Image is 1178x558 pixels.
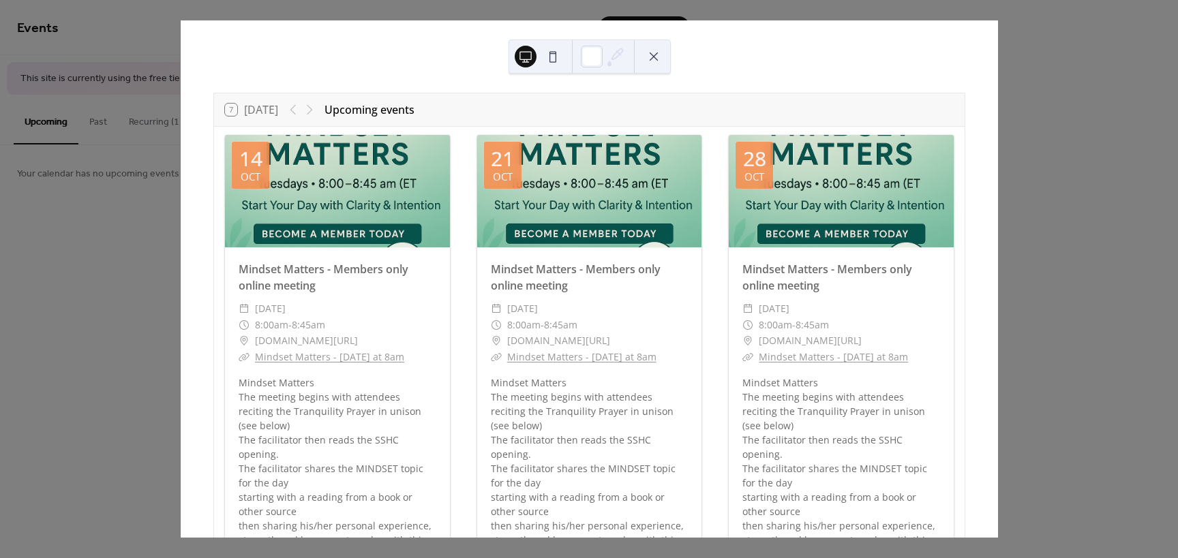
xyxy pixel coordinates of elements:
[742,332,753,349] div: ​
[288,317,292,333] span: -
[507,317,541,333] span: 8:00am
[255,332,358,349] span: [DOMAIN_NAME][URL]
[491,300,502,317] div: ​
[239,149,262,169] div: 14
[239,349,250,365] div: ​
[493,172,513,182] div: Oct
[255,317,288,333] span: 8:00am
[507,300,538,317] span: [DATE]
[255,300,286,317] span: [DATE]
[239,262,408,293] a: Mindset Matters - Members only online meeting
[507,350,656,363] a: Mindset Matters - [DATE] at 8am
[491,149,514,169] div: 21
[491,332,502,349] div: ​
[292,317,325,333] span: 8:45am
[743,149,766,169] div: 28
[792,317,796,333] span: -
[241,172,260,182] div: Oct
[507,332,610,349] span: [DOMAIN_NAME][URL]
[759,350,908,363] a: Mindset Matters - [DATE] at 8am
[759,300,789,317] span: [DATE]
[742,317,753,333] div: ​
[239,300,250,317] div: ​
[796,317,829,333] span: 8:45am
[324,102,414,118] div: Upcoming events
[744,172,764,182] div: Oct
[491,317,502,333] div: ​
[544,317,577,333] span: 8:45am
[742,262,912,293] a: Mindset Matters - Members only online meeting
[541,317,544,333] span: -
[239,332,250,349] div: ​
[491,349,502,365] div: ​
[742,300,753,317] div: ​
[759,317,792,333] span: 8:00am
[742,349,753,365] div: ​
[255,350,404,363] a: Mindset Matters - [DATE] at 8am
[239,317,250,333] div: ​
[491,262,661,293] a: Mindset Matters - Members only online meeting
[759,332,862,349] span: [DOMAIN_NAME][URL]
